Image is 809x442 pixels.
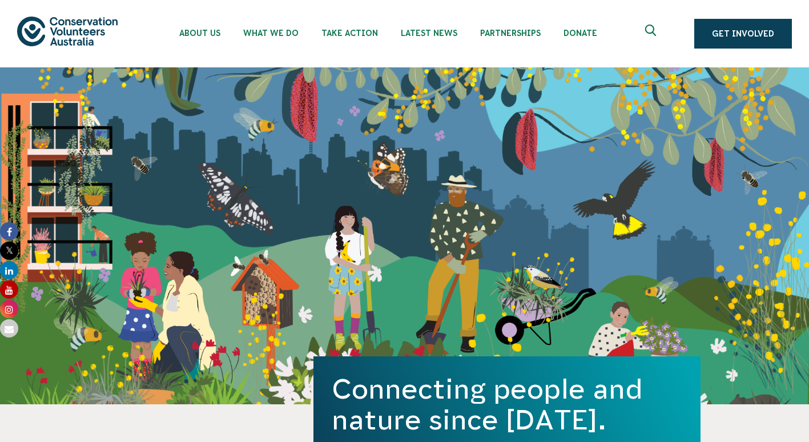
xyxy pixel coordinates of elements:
[321,29,378,38] span: Take Action
[645,25,659,43] span: Expand search box
[638,20,666,47] button: Expand search box Close search box
[401,29,457,38] span: Latest News
[564,29,597,38] span: Donate
[694,19,792,49] a: Get Involved
[17,17,118,46] img: logo.svg
[332,373,682,435] h1: Connecting people and nature since [DATE].
[243,29,299,38] span: What We Do
[179,29,220,38] span: About Us
[480,29,541,38] span: Partnerships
